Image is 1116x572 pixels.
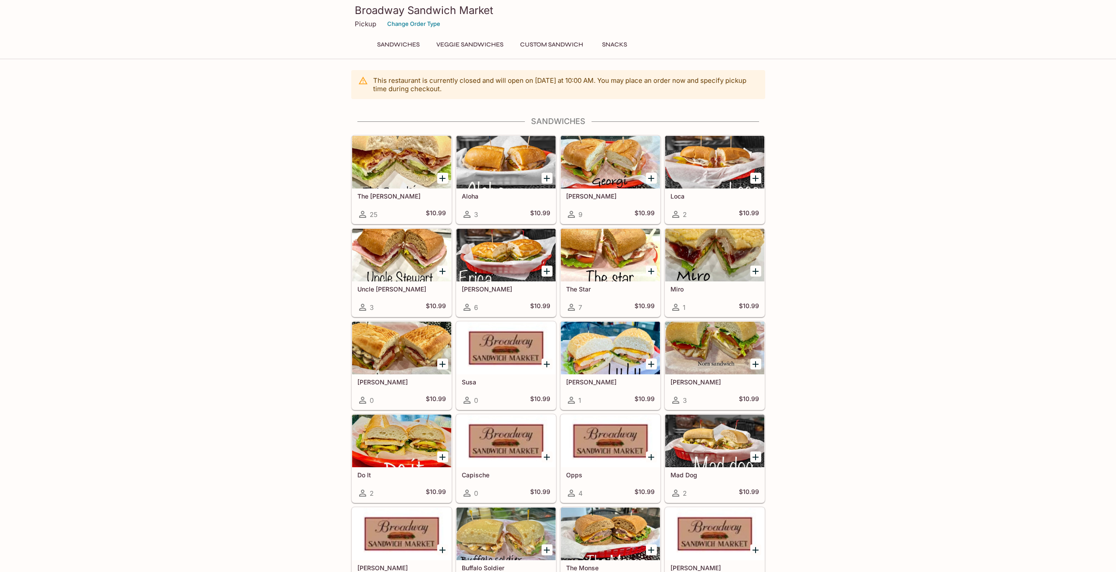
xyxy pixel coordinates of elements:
a: [PERSON_NAME]9$10.99 [560,135,660,224]
a: Opps4$10.99 [560,414,660,503]
button: Add Waseem [750,544,761,555]
h5: Aloha [462,192,550,200]
button: Add The Star [646,266,657,277]
h5: $10.99 [739,302,759,313]
button: Add Miro [750,266,761,277]
h5: The Monse [566,564,655,572]
h5: Uncle [PERSON_NAME] [357,285,446,293]
button: Add Do It [437,451,448,462]
span: 3 [370,303,374,312]
h5: [PERSON_NAME] [357,378,446,386]
button: Add Susa [542,359,553,369]
div: Nora [665,322,764,374]
a: Capische0$10.99 [456,414,556,503]
h5: $10.99 [426,302,446,313]
h5: [PERSON_NAME] [670,564,759,572]
h5: The Star [566,285,655,293]
h5: $10.99 [739,488,759,498]
button: Veggie Sandwiches [431,39,508,51]
h5: $10.99 [739,395,759,405]
h5: [PERSON_NAME] [670,378,759,386]
h5: The [PERSON_NAME] [357,192,446,200]
span: 2 [683,210,687,219]
button: Add George L. W. [437,544,448,555]
a: Mad Dog2$10.99 [665,414,765,503]
h5: $10.99 [635,209,655,220]
button: Add The Snooki [437,173,448,184]
div: Opps [561,415,660,467]
span: 6 [474,303,478,312]
span: 0 [474,396,478,405]
button: Add Capische [542,451,553,462]
h5: $10.99 [530,395,550,405]
h5: $10.99 [426,395,446,405]
span: 3 [474,210,478,219]
h5: Mad Dog [670,471,759,479]
span: 0 [370,396,374,405]
h5: Buffalo Soldier [462,564,550,572]
div: Aloha [456,136,556,188]
h5: $10.99 [530,209,550,220]
button: Custom Sandwich [515,39,588,51]
span: 9 [578,210,582,219]
span: 2 [683,489,687,497]
div: Mad Dog [665,415,764,467]
div: Lu Lu [561,322,660,374]
h5: [PERSON_NAME] [357,564,446,572]
button: Add Georgi [646,173,657,184]
button: Add Robert G. [437,359,448,369]
div: The Star [561,229,660,281]
h5: [PERSON_NAME] [566,192,655,200]
h5: $10.99 [426,488,446,498]
a: Uncle [PERSON_NAME]3$10.99 [352,228,452,317]
a: Loca2$10.99 [665,135,765,224]
div: Loca [665,136,764,188]
span: 1 [683,303,685,312]
a: The Star7$10.99 [560,228,660,317]
h4: Sandwiches [351,117,765,126]
a: The [PERSON_NAME]25$10.99 [352,135,452,224]
div: Waseem [665,508,764,560]
button: Add Nora [750,359,761,369]
span: 1 [578,396,581,405]
button: Add Uncle Stewart [437,266,448,277]
span: 3 [683,396,687,405]
span: 2 [370,489,374,497]
span: 25 [370,210,378,219]
h5: $10.99 [635,302,655,313]
h5: Miro [670,285,759,293]
button: Add Opps [646,451,657,462]
div: Uncle Stewart [352,229,451,281]
a: Do It2$10.99 [352,414,452,503]
h5: [PERSON_NAME] [462,285,550,293]
button: Add Aloha [542,173,553,184]
h5: $10.99 [635,488,655,498]
div: The Snooki [352,136,451,188]
button: Add Lu Lu [646,359,657,369]
h5: $10.99 [530,488,550,498]
h5: [PERSON_NAME] [566,378,655,386]
h5: Loca [670,192,759,200]
div: Capische [456,415,556,467]
a: Susa0$10.99 [456,321,556,410]
a: Aloha3$10.99 [456,135,556,224]
div: George L. W. [352,508,451,560]
p: This restaurant is currently closed and will open on [DATE] at 10:00 AM . You may place an order ... [373,76,758,93]
button: Sandwiches [372,39,424,51]
a: [PERSON_NAME]0$10.99 [352,321,452,410]
h3: Broadway Sandwich Market [355,4,762,17]
button: Add Erica [542,266,553,277]
p: Pickup [355,20,376,28]
h5: Opps [566,471,655,479]
div: Buffalo Soldier [456,508,556,560]
a: [PERSON_NAME]1$10.99 [560,321,660,410]
div: Do It [352,415,451,467]
div: Erica [456,229,556,281]
div: Susa [456,322,556,374]
div: Miro [665,229,764,281]
button: Add Loca [750,173,761,184]
span: 4 [578,489,583,497]
a: Miro1$10.99 [665,228,765,317]
div: Robert G. [352,322,451,374]
a: [PERSON_NAME]6$10.99 [456,228,556,317]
